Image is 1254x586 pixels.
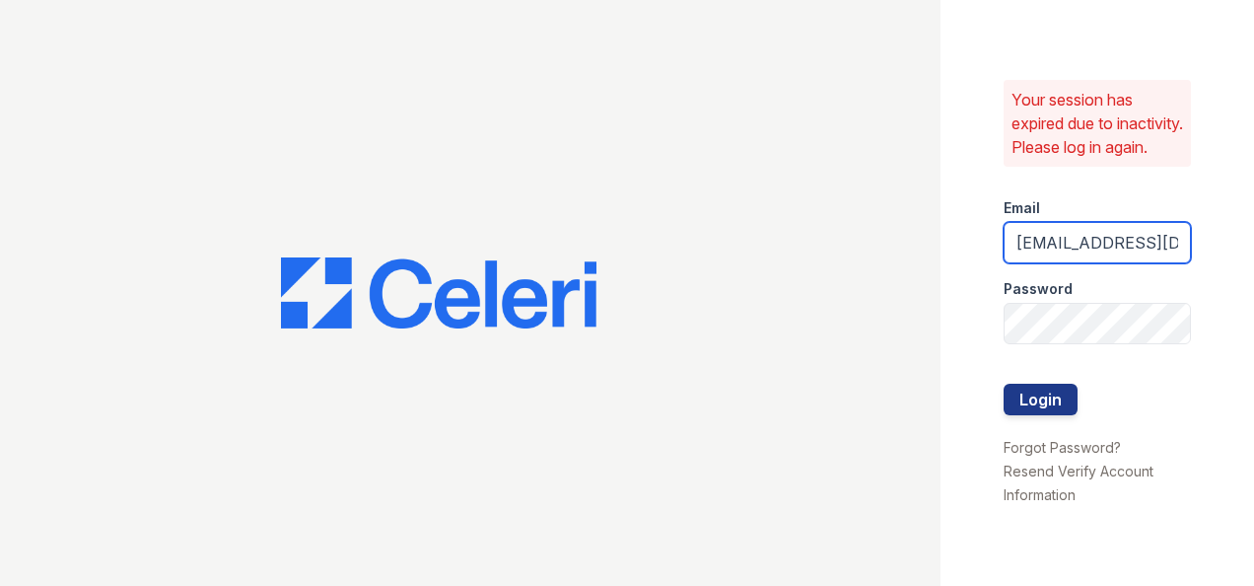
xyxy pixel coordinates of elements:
a: Resend Verify Account Information [1004,463,1153,503]
label: Password [1004,279,1073,299]
button: Login [1004,384,1078,415]
label: Email [1004,198,1040,218]
img: CE_Logo_Blue-a8612792a0a2168367f1c8372b55b34899dd931a85d93a1a3d3e32e68fde9ad4.png [281,257,596,329]
a: Forgot Password? [1004,439,1121,456]
p: Your session has expired due to inactivity. Please log in again. [1011,88,1183,159]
